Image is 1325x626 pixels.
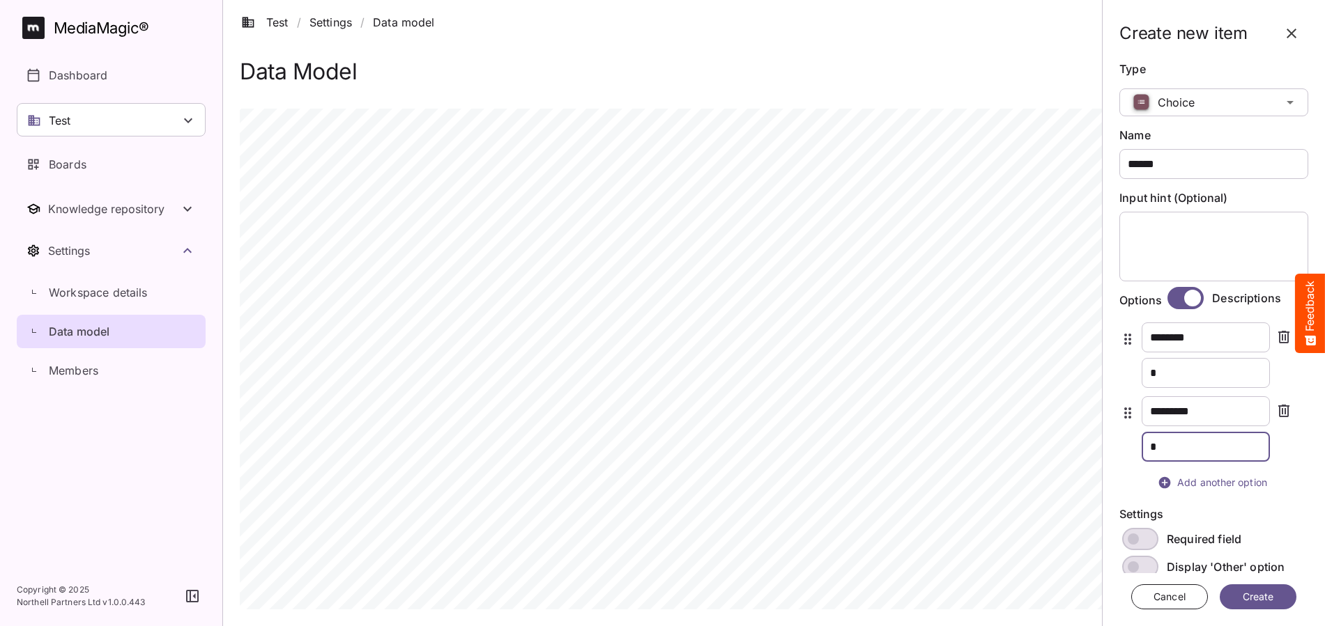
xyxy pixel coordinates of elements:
[1119,61,1308,77] label: Type
[1220,584,1296,610] button: Create
[1119,470,1308,496] button: Add another option
[48,202,179,216] div: Knowledge repository
[1131,584,1208,610] button: Cancel
[54,17,149,40] div: MediaMagic ®
[17,596,146,609] p: Northell Partners Ltd v 1.0.0.443
[1139,474,1289,492] span: Add another option
[49,67,107,84] p: Dashboard
[1151,588,1188,606] span: Cancel
[360,14,365,31] span: /
[48,244,179,258] div: Settings
[1119,127,1308,143] label: Name
[240,58,357,84] h1: Data Model
[241,14,289,31] a: Test
[17,58,206,92] a: Dashboard
[1212,290,1281,306] p: Descriptions
[17,148,206,181] a: Boards
[1167,531,1241,547] p: Required field
[17,234,206,390] nav: Settings
[1119,506,1308,522] div: Settings
[1158,95,1195,109] span: Choice
[297,14,301,31] span: /
[1129,91,1154,116] img: choice.svg
[17,192,206,226] button: Toggle Knowledge repository
[49,156,86,173] p: Boards
[49,323,110,340] p: Data model
[1119,24,1275,44] h2: Create new item
[1239,588,1277,606] span: Create
[17,354,206,387] a: Members
[49,112,71,129] p: Test
[22,17,206,39] a: MediaMagic®
[1119,190,1308,206] label: Input hint (Optional)
[49,362,98,379] p: Members
[17,234,206,267] button: Toggle Settings
[17,584,146,596] p: Copyright © 2025
[1119,292,1162,308] label: Options
[1167,558,1285,575] p: Display 'Other' option
[1295,274,1325,353] button: Feedback
[309,14,352,31] a: Settings
[17,315,206,348] a: Data model
[49,284,148,301] p: Workspace details
[17,192,206,226] nav: Knowledge repository
[17,276,206,309] a: Workspace details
